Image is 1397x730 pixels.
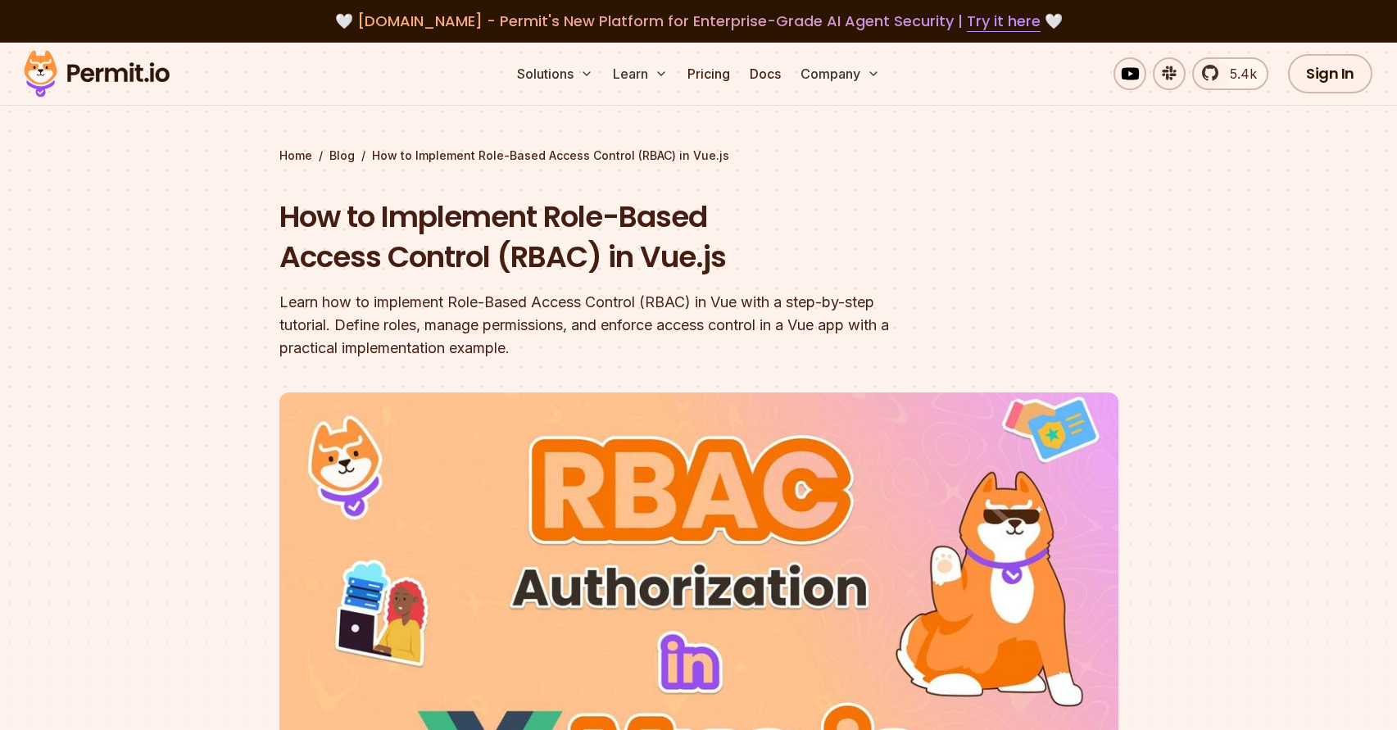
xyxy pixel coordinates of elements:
a: Docs [743,57,787,90]
div: 🤍 🤍 [39,10,1358,33]
div: / / [279,147,1118,164]
span: 5.4k [1220,64,1257,84]
button: Company [794,57,887,90]
a: Sign In [1288,54,1372,93]
img: Permit logo [16,46,177,102]
a: Blog [329,147,355,164]
div: Learn how to implement Role-Based Access Control (RBAC) in Vue with a step-by-step tutorial. Defi... [279,291,909,360]
button: Learn [606,57,674,90]
button: Solutions [510,57,600,90]
a: Pricing [681,57,737,90]
h1: How to Implement Role-Based Access Control (RBAC) in Vue.js [279,197,909,278]
a: 5.4k [1192,57,1268,90]
a: Home [279,147,312,164]
a: Try it here [967,11,1041,32]
span: [DOMAIN_NAME] - Permit's New Platform for Enterprise-Grade AI Agent Security | [357,11,1041,31]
